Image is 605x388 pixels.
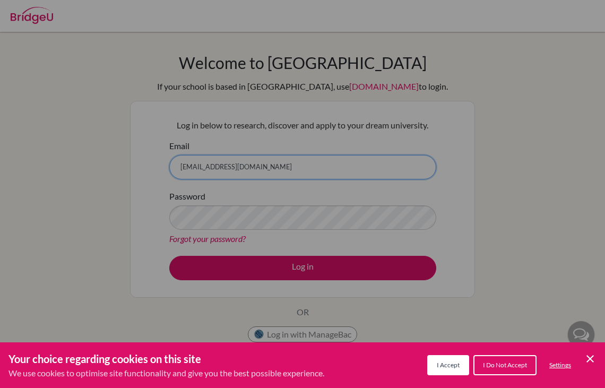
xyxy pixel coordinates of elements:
button: I Do Not Accept [473,355,537,375]
button: Save and close [584,352,597,365]
span: I Accept [437,361,460,369]
button: I Accept [427,355,469,375]
span: Settings [549,361,571,369]
p: We use cookies to optimise site functionality and give you the best possible experience. [8,367,324,380]
span: 帮助 [27,7,44,17]
span: I Do Not Accept [483,361,527,369]
button: Settings [541,356,580,374]
h3: Your choice regarding cookies on this site [8,351,324,367]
